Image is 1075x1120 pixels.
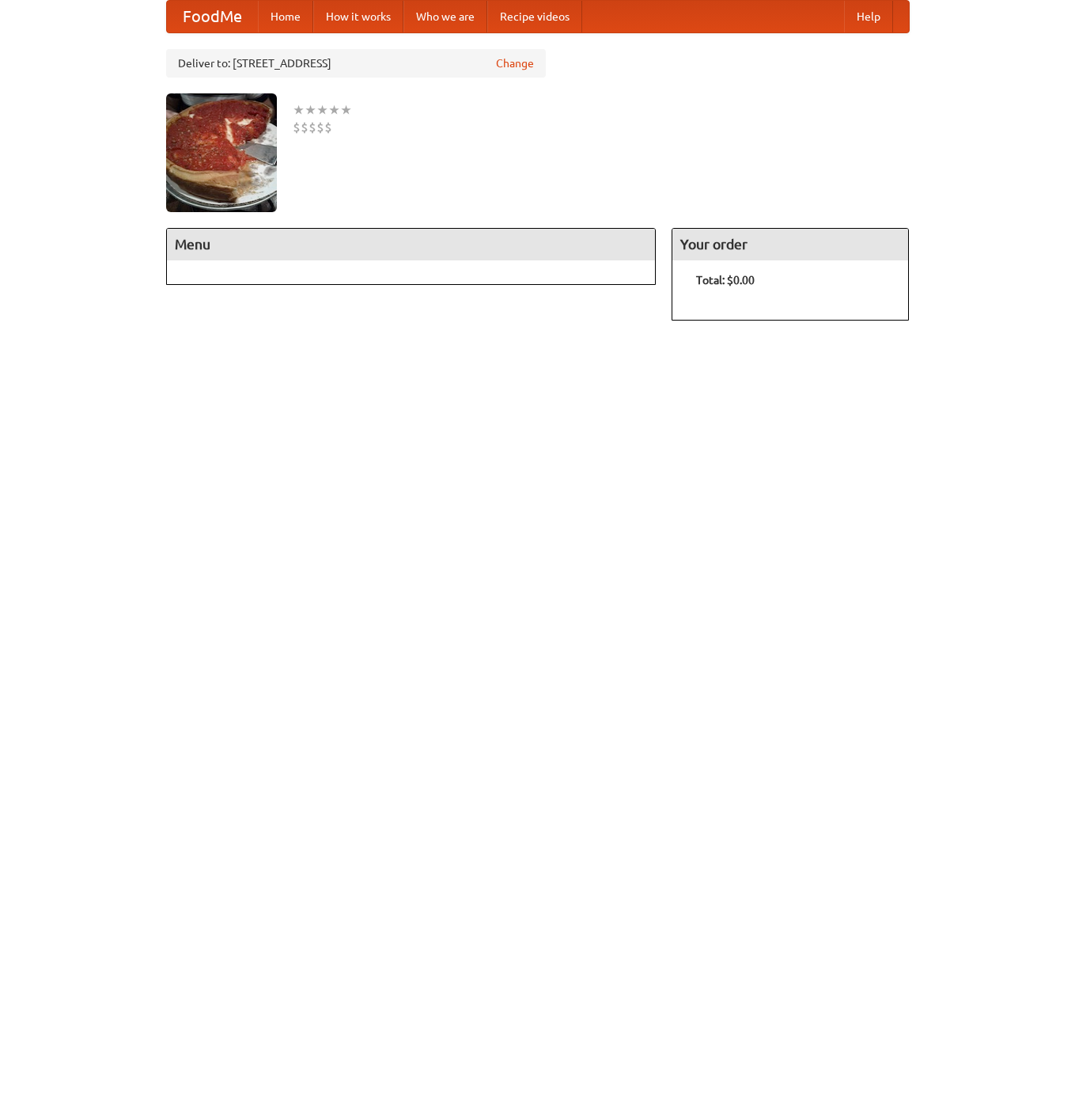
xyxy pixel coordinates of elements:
h4: Menu [167,229,656,260]
li: $ [301,119,308,136]
li: ★ [293,101,305,119]
li: $ [293,119,301,136]
a: How it works [313,1,403,32]
a: Who we are [403,1,487,32]
a: FoodMe [167,1,258,32]
b: Total: $0.00 [696,274,755,287]
a: Change [496,55,534,71]
a: Help [844,1,893,32]
li: ★ [328,101,340,119]
a: Home [258,1,313,32]
li: ★ [340,101,352,119]
li: $ [308,119,316,136]
h4: Your order [672,229,908,260]
a: Recipe videos [487,1,582,32]
li: $ [324,119,332,136]
div: Deliver to: [STREET_ADDRESS] [166,49,546,78]
li: ★ [305,101,316,119]
li: ★ [316,101,328,119]
img: angular.jpg [166,93,277,212]
li: $ [316,119,324,136]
